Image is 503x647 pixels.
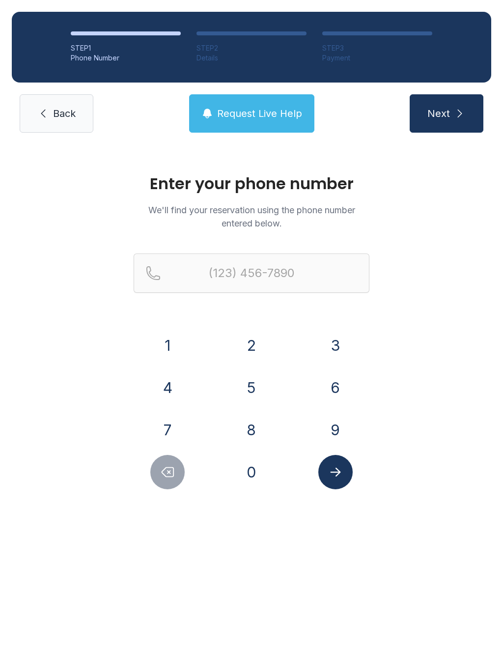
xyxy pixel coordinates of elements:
[134,253,369,293] input: Reservation phone number
[196,53,307,63] div: Details
[318,455,353,489] button: Submit lookup form
[150,328,185,363] button: 1
[217,107,302,120] span: Request Live Help
[234,413,269,447] button: 8
[71,43,181,53] div: STEP 1
[322,53,432,63] div: Payment
[53,107,76,120] span: Back
[318,413,353,447] button: 9
[134,203,369,230] p: We'll find your reservation using the phone number entered below.
[318,370,353,405] button: 6
[234,370,269,405] button: 5
[71,53,181,63] div: Phone Number
[150,455,185,489] button: Delete number
[150,413,185,447] button: 7
[134,176,369,192] h1: Enter your phone number
[196,43,307,53] div: STEP 2
[427,107,450,120] span: Next
[234,455,269,489] button: 0
[234,328,269,363] button: 2
[150,370,185,405] button: 4
[318,328,353,363] button: 3
[322,43,432,53] div: STEP 3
